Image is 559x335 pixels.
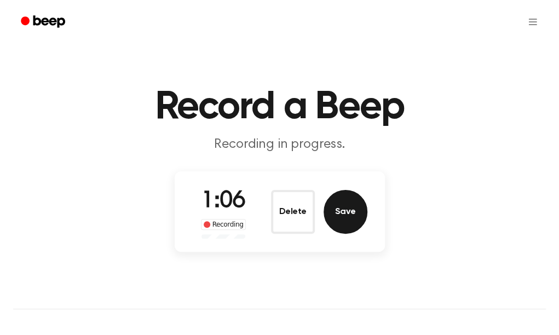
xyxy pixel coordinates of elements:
p: Recording in progress. [70,136,490,154]
a: Beep [13,11,75,33]
button: Save Audio Record [324,190,367,234]
button: Open menu [520,9,546,35]
span: 1:06 [201,190,245,213]
h1: Record a Beep [13,88,546,127]
div: Recording [201,219,246,230]
button: Delete Audio Record [271,190,315,234]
